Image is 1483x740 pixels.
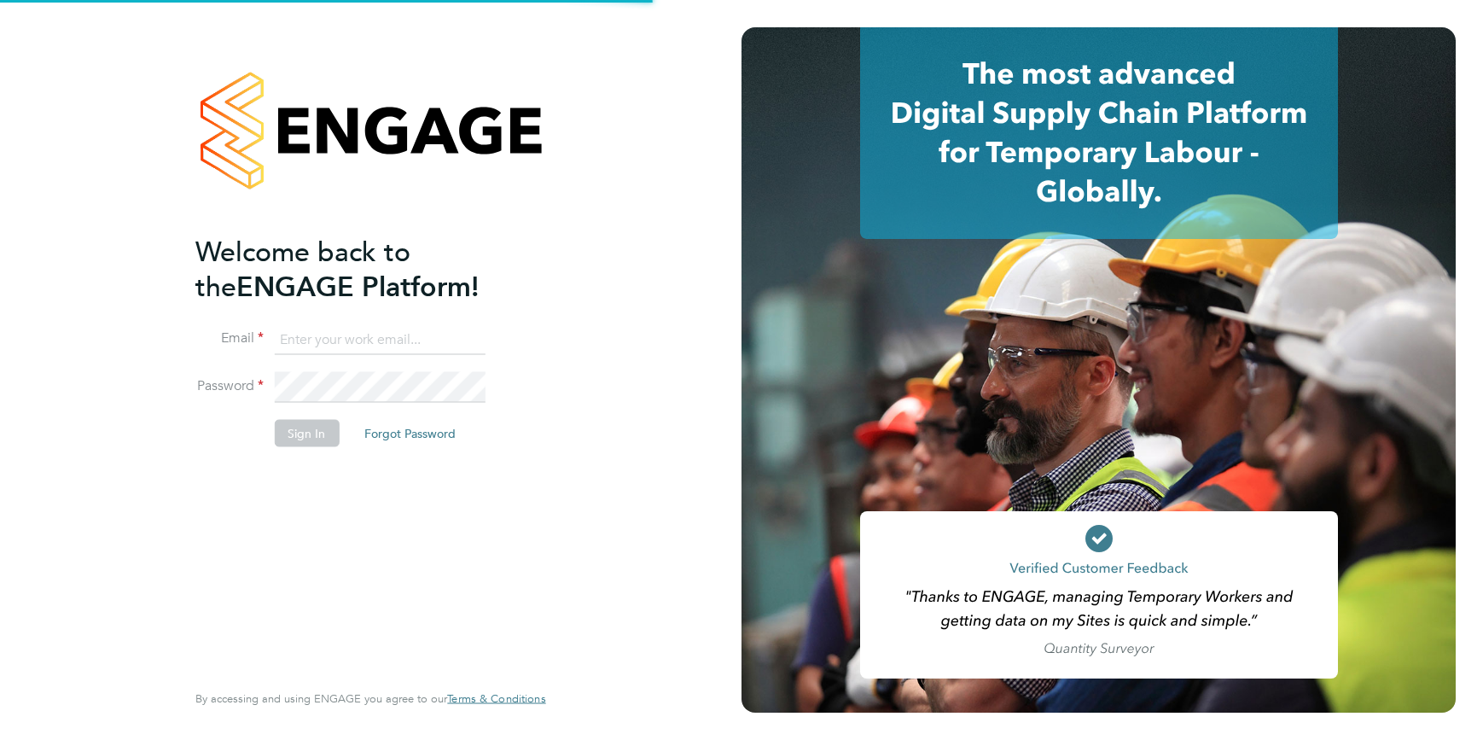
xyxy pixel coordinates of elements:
[195,235,410,303] span: Welcome back to the
[195,234,528,304] h2: ENGAGE Platform!
[447,691,545,706] span: Terms & Conditions
[274,420,339,447] button: Sign In
[195,329,264,347] label: Email
[351,420,469,447] button: Forgot Password
[195,691,545,706] span: By accessing and using ENGAGE you agree to our
[447,692,545,706] a: Terms & Conditions
[195,377,264,395] label: Password
[274,324,485,355] input: Enter your work email...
